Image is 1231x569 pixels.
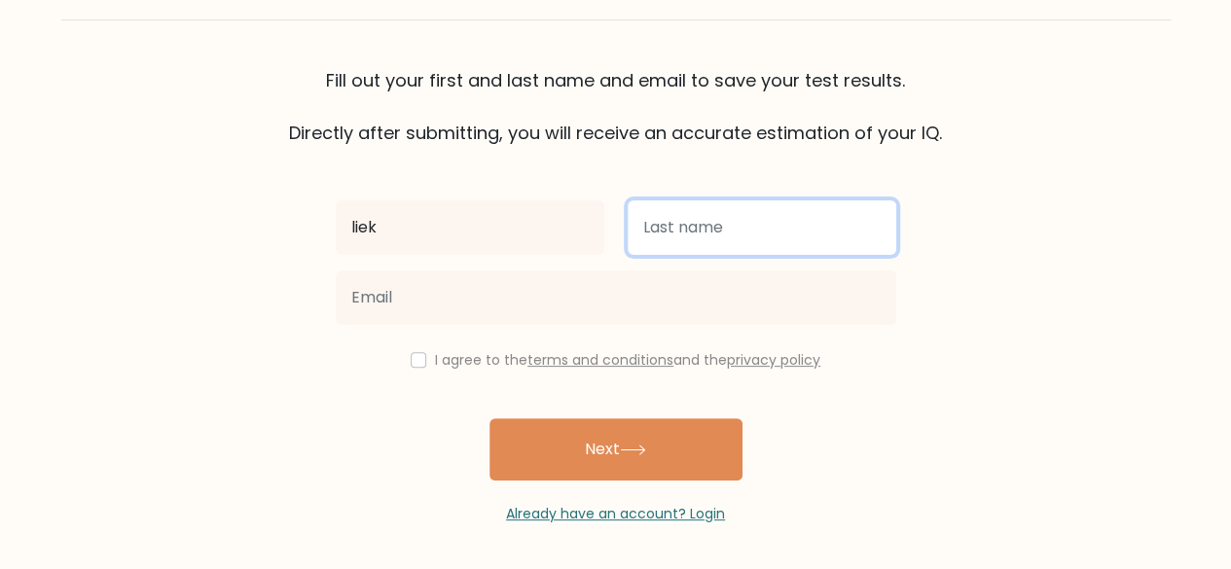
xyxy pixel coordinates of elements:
input: Email [336,270,896,325]
input: First name [336,200,604,255]
div: Fill out your first and last name and email to save your test results. Directly after submitting,... [61,67,1171,146]
label: I agree to the and the [435,350,820,370]
input: Last name [628,200,896,255]
a: privacy policy [727,350,820,370]
button: Next [489,418,742,480]
a: terms and conditions [527,350,673,370]
a: Already have an account? Login [506,504,725,523]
